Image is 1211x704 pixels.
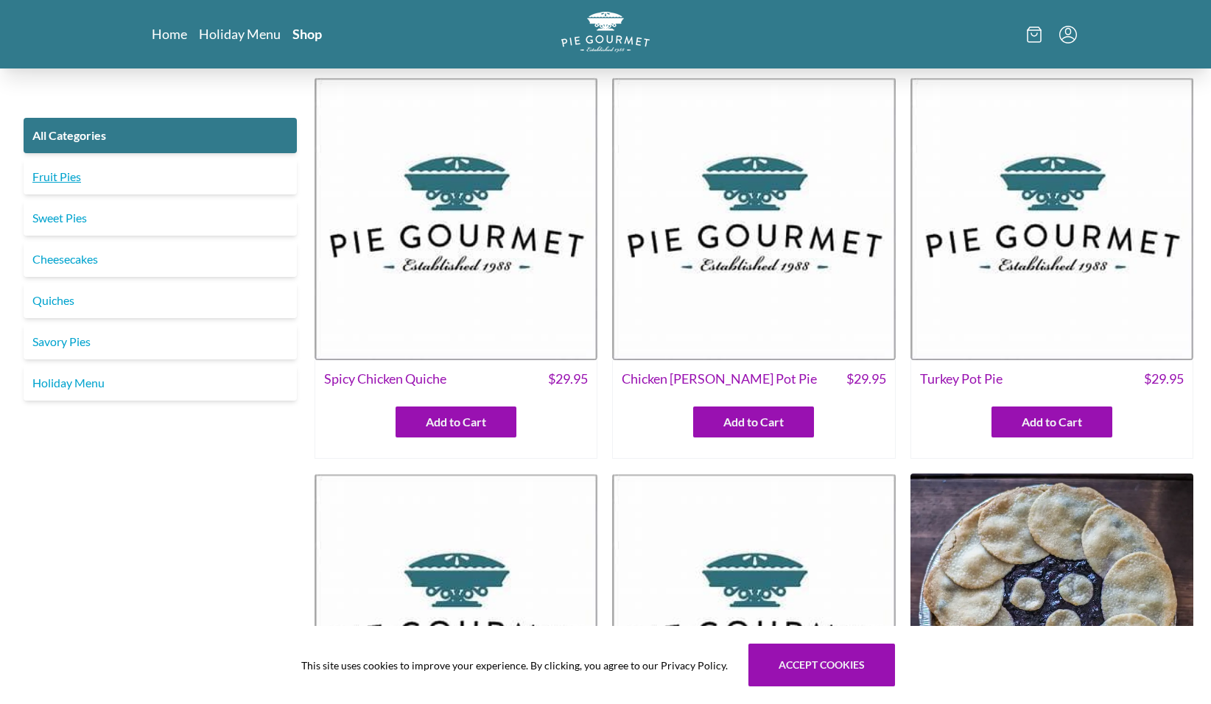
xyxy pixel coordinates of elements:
span: Chicken [PERSON_NAME] Pot Pie [622,369,817,389]
a: Quiches [24,283,297,318]
a: Shop [292,25,322,43]
button: Accept cookies [748,644,895,686]
a: Logo [561,12,650,57]
button: Add to Cart [693,406,814,437]
a: All Categories [24,118,297,153]
a: Sweet Pies [24,200,297,236]
span: Turkey Pot Pie [920,369,1003,389]
img: logo [561,12,650,52]
span: Add to Cart [426,413,486,431]
a: Savory Pies [24,324,297,359]
a: Holiday Menu [199,25,281,43]
a: Cheesecakes [24,242,297,277]
img: Turkey Pot Pie [910,77,1193,360]
button: Add to Cart [991,406,1112,437]
span: Add to Cart [1022,413,1082,431]
img: Chicken Curry Pot Pie [612,77,895,360]
a: Home [152,25,187,43]
img: Spicy Chicken Quiche [315,77,597,360]
span: Add to Cart [723,413,784,431]
span: Spicy Chicken Quiche [324,369,446,389]
span: $ 29.95 [548,369,588,389]
span: This site uses cookies to improve your experience. By clicking, you agree to our Privacy Policy. [301,658,728,673]
a: Fruit Pies [24,159,297,194]
span: $ 29.95 [1144,369,1184,389]
a: Holiday Menu [24,365,297,401]
button: Menu [1059,26,1077,43]
span: $ 29.95 [846,369,886,389]
button: Add to Cart [396,406,516,437]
